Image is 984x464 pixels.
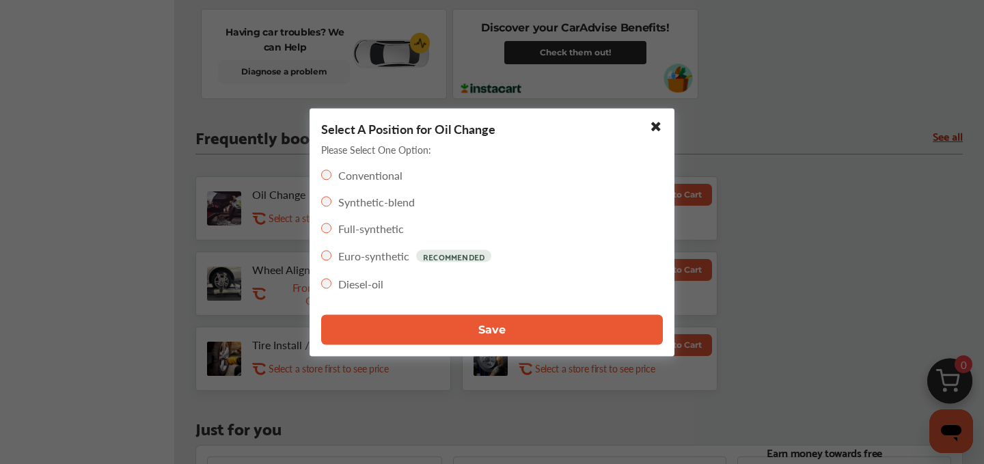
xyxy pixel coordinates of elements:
[338,275,383,291] label: Diesel-oil
[321,142,431,156] p: Please Select One Option:
[338,220,404,236] label: Full-synthetic
[338,248,409,264] label: Euro-synthetic
[321,120,495,137] p: Select A Position for Oil Change
[338,193,415,209] label: Synthetic-blend
[338,167,402,182] label: Conventional
[416,249,491,262] p: RECOMMENDED
[478,323,506,336] span: Save
[321,314,663,344] button: Save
